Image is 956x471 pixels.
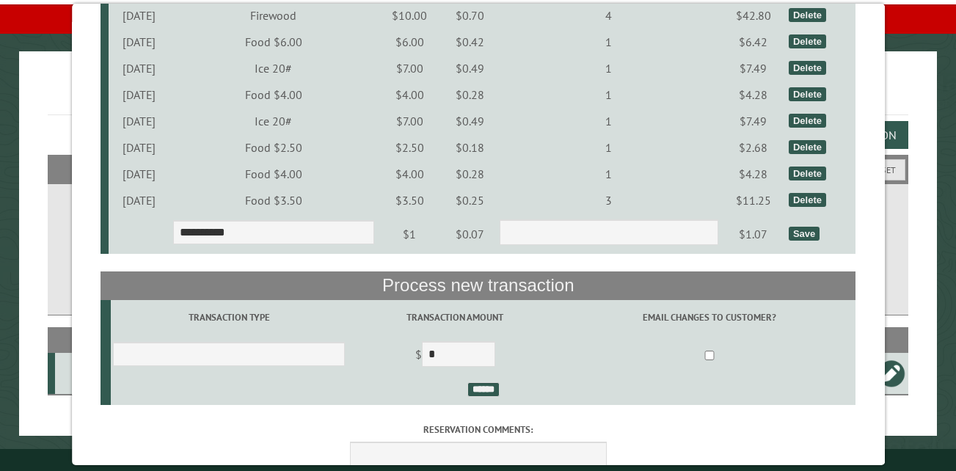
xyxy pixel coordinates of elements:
[497,2,720,29] td: 4
[789,34,826,48] div: Delete
[789,167,826,180] div: Delete
[720,187,787,213] td: $11.25
[108,134,170,161] td: [DATE]
[497,81,720,108] td: 1
[720,134,787,161] td: $2.68
[376,55,442,81] td: $7.00
[789,114,826,128] div: Delete
[565,310,853,324] label: Email changes to customer?
[170,134,376,161] td: Food $2.50
[108,29,170,55] td: [DATE]
[108,187,170,213] td: [DATE]
[720,2,787,29] td: $42.80
[789,8,826,22] div: Delete
[170,108,376,134] td: Ice 20#
[497,108,720,134] td: 1
[376,134,442,161] td: $2.50
[442,213,497,255] td: $0.07
[101,423,855,437] label: Reservation comments:
[55,327,183,353] th: Site
[350,310,561,324] label: Transaction Amount
[376,108,442,134] td: $7.00
[108,2,170,29] td: [DATE]
[61,366,181,381] div: CampStore
[442,187,497,213] td: $0.25
[376,2,442,29] td: $10.00
[170,29,376,55] td: Food $6.00
[497,187,720,213] td: 3
[720,213,787,255] td: $1.07
[720,161,787,187] td: $4.28
[170,55,376,81] td: Ice 20#
[376,187,442,213] td: $3.50
[720,108,787,134] td: $7.49
[497,134,720,161] td: 1
[108,161,170,187] td: [DATE]
[497,161,720,187] td: 1
[48,75,908,115] h1: Reservations
[789,61,826,75] div: Delete
[720,55,787,81] td: $7.49
[347,335,562,376] td: $
[108,81,170,108] td: [DATE]
[789,193,826,207] div: Delete
[442,134,497,161] td: $0.18
[442,29,497,55] td: $0.42
[376,161,442,187] td: $4.00
[170,187,376,213] td: Food $3.50
[442,55,497,81] td: $0.49
[789,87,826,101] div: Delete
[113,310,346,324] label: Transaction Type
[497,55,720,81] td: 1
[442,2,497,29] td: $0.70
[170,161,376,187] td: Food $4.00
[442,108,497,134] td: $0.49
[789,227,820,241] div: Save
[789,140,826,154] div: Delete
[108,55,170,81] td: [DATE]
[376,81,442,108] td: $4.00
[48,155,908,183] h2: Filters
[442,161,497,187] td: $0.28
[108,108,170,134] td: [DATE]
[376,213,442,255] td: $1
[720,29,787,55] td: $6.42
[497,29,720,55] td: 1
[376,29,442,55] td: $6.00
[170,2,376,29] td: Firewood
[720,81,787,108] td: $4.28
[170,81,376,108] td: Food $4.00
[442,81,497,108] td: $0.28
[101,271,855,299] th: Process new transaction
